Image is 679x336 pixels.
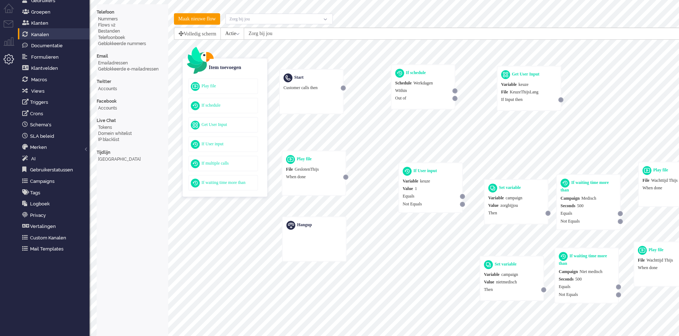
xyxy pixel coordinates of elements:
[395,80,452,86] div: Schedule
[31,156,35,161] span: AI
[21,42,89,49] a: Documentatie
[97,16,168,22] a: Nummers
[500,272,518,277] span: campaign
[283,73,341,82] div: Start
[4,20,20,36] li: Tickets menu
[418,179,430,184] span: keuze
[508,89,538,94] span: KeuzeThijsLang
[97,35,168,41] a: Telefoonboek
[559,252,616,266] div: If waiting time more than
[191,82,259,91] div: Play file
[21,87,89,95] a: Views
[31,54,59,60] span: Formulieren
[293,167,319,172] span: GeslotenThijs
[488,210,545,218] div: Then
[559,292,616,299] div: Not Equals
[229,15,250,23] div: Zorg bij jou
[4,54,20,70] li: Admin menu
[484,272,541,278] div: Variable
[21,19,89,27] a: Klanten
[31,43,63,48] span: Documentatie
[31,9,50,15] span: Groepen
[174,28,220,40] span: Volledig scherm
[191,140,259,149] div: If User input
[501,97,558,104] div: If Input then
[573,277,582,282] span: 500
[21,222,89,230] a: Vertalingen
[21,109,89,117] a: Crons
[31,32,49,37] span: Kanalen
[97,150,168,155] h4: Tijdlijn
[21,121,89,128] a: Schema's
[221,28,244,39] button: Actie
[286,166,343,172] div: File
[21,98,89,106] a: Triggers
[97,79,168,84] h4: Twitter
[504,195,523,200] span: campaign
[21,200,89,208] a: Logboek
[283,85,341,92] div: Customer calls then
[575,203,583,208] span: 500
[501,89,558,95] div: File
[286,221,344,230] div: Hangup
[97,105,168,111] a: Accounts
[395,95,452,103] div: Out of
[97,54,168,59] h4: Email
[517,82,529,87] span: keuze
[97,41,168,47] a: Geblokkeerde nummers
[31,77,47,82] span: Macros
[4,37,20,53] li: Supervisor menu
[412,81,433,86] span: Werkdagen
[191,159,259,168] div: If multiple calls
[561,218,618,226] div: Not Equals
[97,125,168,131] a: Tokens
[578,269,602,274] span: Niet medisch
[21,234,89,242] a: Custom Kanalen
[501,82,558,88] div: Variable
[97,99,168,104] h4: Facebook
[501,70,558,79] div: Get User Input
[21,132,89,140] a: SLA beleid
[97,137,168,143] a: IP blacklist
[561,195,618,201] div: Campaign
[395,69,452,78] div: If schedule
[403,167,460,176] div: If User input
[174,13,220,25] button: Maak nieuwe flow
[21,211,89,219] a: Privacy
[484,287,541,294] div: Then
[561,179,618,193] div: If waiting time more than
[488,195,545,201] div: Variable
[31,20,48,26] span: Klanten
[97,22,168,28] a: Flows v2
[31,88,44,94] span: Views
[649,178,678,183] span: Wachttijd Thijs
[488,203,545,209] div: Value
[21,143,89,151] a: Merken
[561,210,618,218] div: Equals
[97,156,168,162] a: [GEOGRAPHIC_DATA]
[97,28,168,34] a: Bestanden
[21,155,89,162] a: Ai
[97,118,168,123] h4: Live Chat
[191,121,259,130] div: Get User Input
[286,155,343,164] div: Play file
[499,203,518,208] span: zorgbijjou
[21,53,89,61] a: Formulieren
[21,189,89,196] a: Tags
[21,8,89,16] a: Groepen
[645,258,673,263] span: Wachttijd Thijs
[559,284,616,291] div: Equals
[21,64,89,72] a: Klantvelden
[494,279,517,284] span: nietmedisch
[403,201,460,209] div: Not Equals
[488,184,545,193] div: Set variable
[403,178,460,184] div: Variable
[191,101,259,110] div: If schedule
[559,269,616,275] div: Campaign
[21,76,89,83] a: Macros
[97,66,168,72] a: Geblokkeerde e-mailadressen
[97,10,168,15] h4: Telefoon
[21,245,89,253] a: Mail Templates
[403,186,460,192] div: Value
[413,186,417,191] span: 1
